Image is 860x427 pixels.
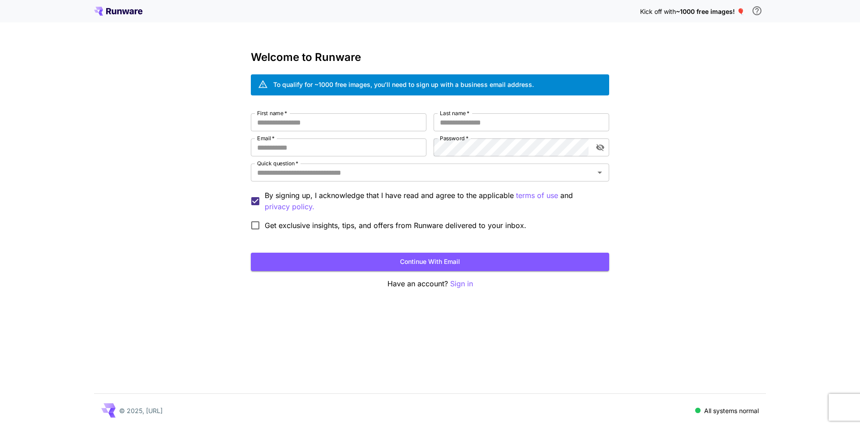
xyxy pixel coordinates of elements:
button: Sign in [450,278,473,289]
button: By signing up, I acknowledge that I have read and agree to the applicable and privacy policy. [516,190,558,201]
label: Email [257,134,275,142]
span: Get exclusive insights, tips, and offers from Runware delivered to your inbox. [265,220,526,231]
p: terms of use [516,190,558,201]
label: Password [440,134,469,142]
p: © 2025, [URL] [119,406,163,415]
button: In order to qualify for free credit, you need to sign up with a business email address and click ... [748,2,766,20]
div: To qualify for ~1000 free images, you’ll need to sign up with a business email address. [273,80,534,89]
span: ~1000 free images! 🎈 [676,8,744,15]
p: By signing up, I acknowledge that I have read and agree to the applicable and [265,190,602,212]
button: toggle password visibility [592,139,608,155]
label: Last name [440,109,469,117]
span: Kick off with [640,8,676,15]
label: First name [257,109,287,117]
button: Continue with email [251,253,609,271]
h3: Welcome to Runware [251,51,609,64]
label: Quick question [257,160,298,167]
button: By signing up, I acknowledge that I have read and agree to the applicable terms of use and [265,201,314,212]
p: privacy policy. [265,201,314,212]
p: All systems normal [704,406,759,415]
button: Open [593,166,606,179]
p: Have an account? [251,278,609,289]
